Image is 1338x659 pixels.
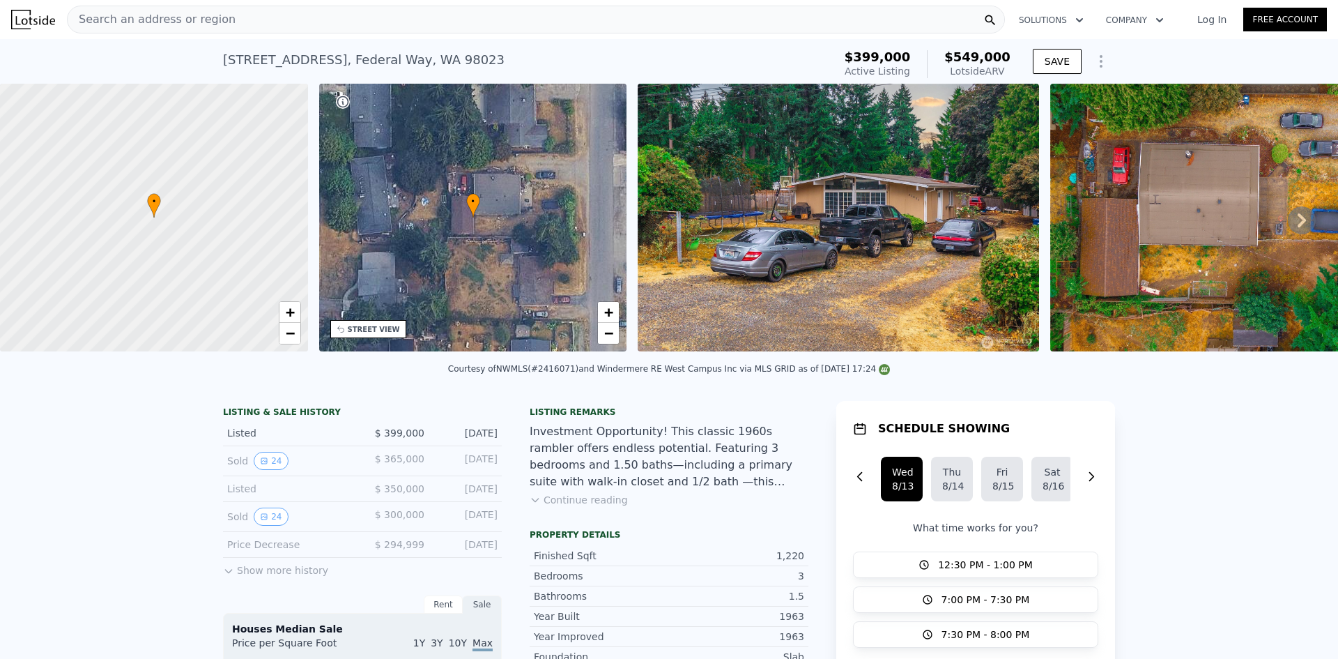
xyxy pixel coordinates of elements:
[598,323,619,344] a: Zoom out
[472,637,493,651] span: Max
[1243,8,1327,31] a: Free Account
[530,529,808,540] div: Property details
[944,64,1010,78] div: Lotside ARV
[941,628,1030,642] span: 7:30 PM - 8:00 PM
[254,452,288,470] button: View historical data
[638,84,1039,351] img: Sale: 167404548 Parcel: 97725666
[1008,8,1095,33] button: Solutions
[669,569,804,583] div: 3
[375,539,424,550] span: $ 294,999
[534,630,669,644] div: Year Improved
[530,493,628,507] button: Continue reading
[942,465,962,479] div: Thu
[147,193,161,218] div: •
[669,630,804,644] div: 1963
[1043,479,1062,493] div: 8/16
[941,593,1030,607] span: 7:00 PM - 7:30 PM
[931,457,973,501] button: Thu8/14
[878,421,1010,437] h1: SCHEDULE SHOWING
[348,324,400,335] div: STREET VIEW
[227,508,351,526] div: Sold
[604,303,613,321] span: +
[598,302,619,323] a: Zoom in
[68,11,236,28] span: Search an address or region
[981,457,1023,501] button: Fri8/15
[1033,49,1082,74] button: SAVE
[942,479,962,493] div: 8/14
[853,586,1098,613] button: 7:00 PM - 7:30 PM
[530,407,808,418] div: Listing remarks
[466,193,480,218] div: •
[669,609,804,623] div: 1963
[147,195,161,208] span: •
[604,324,613,342] span: −
[227,426,351,440] div: Listed
[448,364,890,374] div: Courtesy of NWMLS (#2416071) and Windermere RE West Campus Inc via MLS GRID as of [DATE] 17:24
[223,558,328,577] button: Show more history
[232,622,493,636] div: Houses Median Sale
[466,195,480,208] span: •
[279,302,300,323] a: Zoom in
[375,509,424,520] span: $ 300,000
[669,549,804,563] div: 1,220
[853,621,1098,648] button: 7:30 PM - 8:00 PM
[232,636,362,658] div: Price per Square Foot
[1181,13,1243,26] a: Log In
[530,423,808,490] div: Investment Opportunity! This classic 1960s rambler offers endless potential. Featuring 3 bedrooms...
[944,50,1010,64] span: $549,000
[375,483,424,494] span: $ 350,000
[1031,457,1073,501] button: Sat8/16
[227,538,351,552] div: Price Decrease
[11,10,55,29] img: Lotside
[431,637,443,649] span: 3Y
[254,508,288,526] button: View historical data
[375,453,424,464] span: $ 365,000
[436,538,498,552] div: [DATE]
[1043,465,1062,479] div: Sat
[881,457,923,501] button: Wed8/13
[879,364,890,375] img: NWMLS Logo
[1087,47,1115,75] button: Show Options
[853,521,1098,535] p: What time works for you?
[424,596,463,614] div: Rent
[534,569,669,583] div: Bedrooms
[227,482,351,496] div: Listed
[534,549,669,563] div: Finished Sqft
[413,637,425,649] span: 1Y
[227,452,351,470] div: Sold
[436,482,498,496] div: [DATE]
[375,427,424,439] span: $ 399,000
[845,66,910,77] span: Active Listing
[285,303,294,321] span: +
[669,589,804,603] div: 1.5
[853,552,1098,578] button: 12:30 PM - 1:00 PM
[534,589,669,603] div: Bathrooms
[534,609,669,623] div: Year Built
[449,637,467,649] span: 10Y
[892,465,912,479] div: Wed
[463,596,502,614] div: Sale
[223,407,502,421] div: LISTING & SALE HISTORY
[938,558,1033,572] span: 12:30 PM - 1:00 PM
[285,324,294,342] span: −
[436,508,498,526] div: [DATE]
[279,323,300,344] a: Zoom out
[223,50,505,70] div: [STREET_ADDRESS] , Federal Way , WA 98023
[436,426,498,440] div: [DATE]
[845,50,911,64] span: $399,000
[1095,8,1175,33] button: Company
[992,465,1012,479] div: Fri
[992,479,1012,493] div: 8/15
[436,452,498,470] div: [DATE]
[892,479,912,493] div: 8/13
